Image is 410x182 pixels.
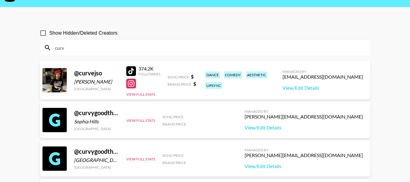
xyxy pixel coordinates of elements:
[283,85,363,91] a: View/Edit Details
[74,69,119,77] div: @ curvejso
[74,87,119,91] div: [GEOGRAPHIC_DATA]
[205,82,222,89] div: lipsync
[245,125,363,131] a: View/Edit Details
[138,66,160,72] div: 374.2K
[138,72,160,76] div: Followers
[74,148,119,155] div: @ curvygoodthingstv
[245,163,363,169] a: View/Edit Details
[162,153,185,158] span: Song Price:
[283,74,363,80] div: [EMAIL_ADDRESS][DOMAIN_NAME]
[126,157,155,161] button: View Full Stats
[126,92,155,97] button: View Full Stats
[74,109,119,117] div: @ curvygoodthingstv
[205,71,220,78] div: dance
[126,118,155,123] button: View Full Stats
[49,29,118,37] span: Show Hidden/Deleted Creators
[245,152,363,158] div: [PERSON_NAME][EMAIL_ADDRESS][DOMAIN_NAME]
[283,69,363,74] div: Managed By
[191,74,194,79] strong: $
[168,82,192,87] span: Brand Price:
[162,115,185,119] span: Song Price:
[74,126,119,131] div: [GEOGRAPHIC_DATA]
[74,118,119,125] div: Sophia Hills
[245,148,363,152] div: Managed By
[74,165,119,170] div: [GEOGRAPHIC_DATA]
[74,79,119,85] div: [PERSON_NAME]
[193,81,196,87] strong: $
[74,157,119,163] div: [GEOGRAPHIC_DATA]
[224,71,242,78] div: comedy
[162,122,187,126] span: Brand Price:
[245,114,363,120] div: [PERSON_NAME][EMAIL_ADDRESS][DOMAIN_NAME]
[168,75,190,79] span: Song Price:
[162,160,187,165] span: Brand Price:
[51,43,366,53] input: Search by User Name
[246,71,267,78] div: aesthetic
[245,109,363,114] div: Managed By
